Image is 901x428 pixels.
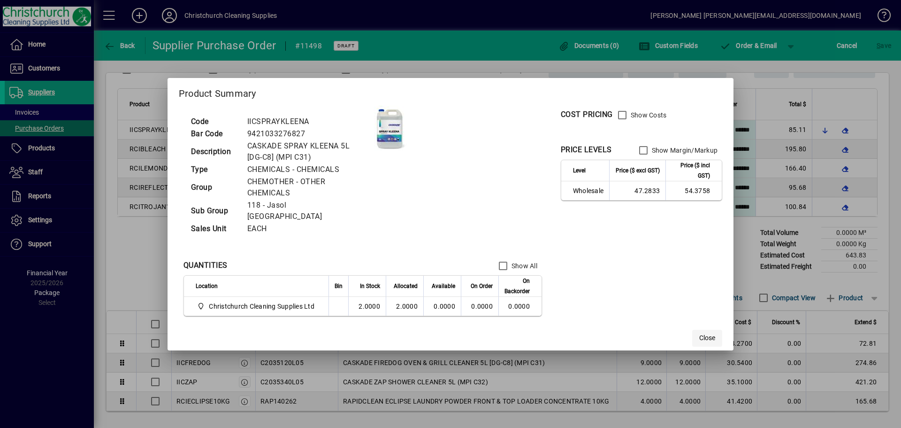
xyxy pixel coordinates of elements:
label: Show Margin/Markup [650,146,718,155]
td: 47.2833 [609,181,665,200]
div: COST PRICING [561,109,613,120]
span: Wholesale [573,186,603,195]
td: EACH [243,223,367,235]
td: Sub Group [186,199,243,223]
span: On Order [471,281,493,291]
div: PRICE LEVELS [561,144,612,156]
td: CASKADE SPRAY KLEENA 5L [DG-C8] (MPI C31) [243,140,367,163]
td: Type [186,163,243,176]
td: Bar Code [186,128,243,140]
button: Close [692,330,722,347]
span: Price ($ incl GST) [672,160,710,181]
span: 0.0000 [471,303,493,310]
td: 118 - Jasol [GEOGRAPHIC_DATA] [243,199,367,223]
td: IICSPRAYKLEENA [243,116,367,128]
td: 9421033276827 [243,128,367,140]
td: 0.0000 [498,297,542,316]
div: QUANTITIES [183,260,228,271]
span: Christchurch Cleaning Supplies Ltd [209,302,314,311]
td: Description [186,140,243,163]
span: Available [432,281,455,291]
span: In Stock [360,281,380,291]
span: Level [573,165,586,176]
td: CHEMOTHER - OTHER CHEMICALS [243,176,367,199]
label: Show Costs [629,110,667,120]
span: On Backorder [504,276,530,296]
span: Close [699,333,715,343]
td: CHEMICALS - CHEMICALS [243,163,367,176]
h2: Product Summary [168,78,733,105]
td: 2.0000 [348,297,386,316]
td: 54.3758 [665,181,722,200]
td: 0.0000 [423,297,461,316]
span: Allocated [394,281,418,291]
td: 2.0000 [386,297,423,316]
td: Group [186,176,243,199]
span: Price ($ excl GST) [616,165,660,176]
td: Sales Unit [186,223,243,235]
span: Christchurch Cleaning Supplies Ltd [196,301,318,312]
span: Bin [335,281,343,291]
span: Location [196,281,218,291]
label: Show All [510,261,537,271]
td: Code [186,116,243,128]
img: contain [367,106,413,153]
